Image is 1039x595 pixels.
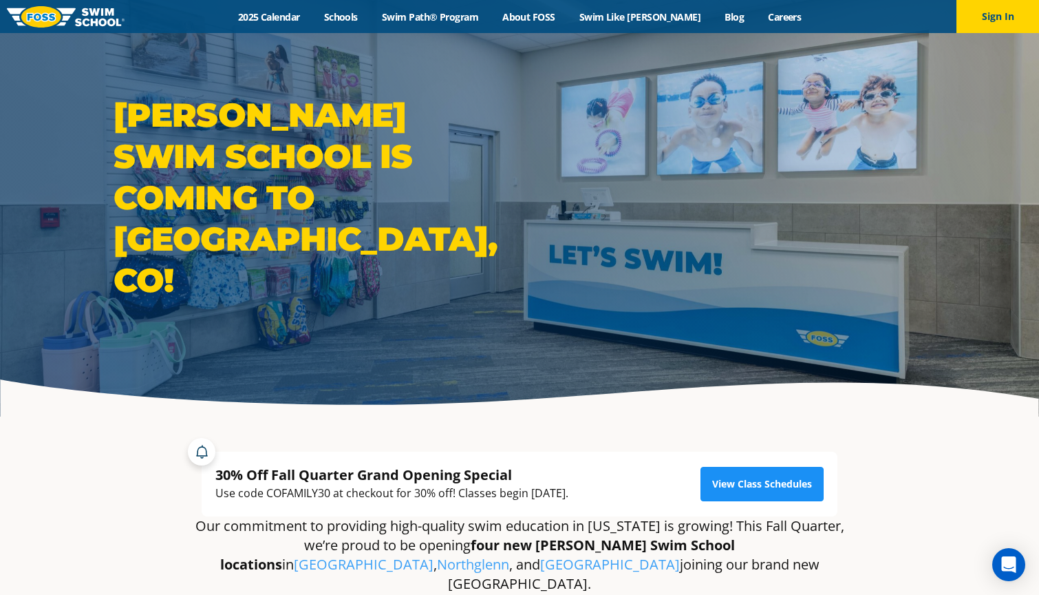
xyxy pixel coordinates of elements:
a: About FOSS [491,10,568,23]
a: 2025 Calendar [226,10,312,23]
p: Our commitment to providing high-quality swim education in [US_STATE] is growing! This Fall Quart... [195,516,844,594]
a: Northglenn [437,555,509,574]
a: [GEOGRAPHIC_DATA] [294,555,433,574]
a: [GEOGRAPHIC_DATA] [540,555,680,574]
a: Blog [713,10,756,23]
div: Open Intercom Messenger [992,548,1025,581]
div: 30% Off Fall Quarter Grand Opening Special [215,466,568,484]
strong: four new [PERSON_NAME] Swim School locations [220,536,736,574]
a: Careers [756,10,813,23]
a: Schools [312,10,369,23]
a: View Class Schedules [700,467,824,501]
a: Swim Path® Program [369,10,490,23]
img: FOSS Swim School Logo [7,6,125,28]
div: Use code COFAMILY30 at checkout for 30% off! Classes begin [DATE]. [215,484,568,503]
h1: [PERSON_NAME] Swim School is coming to [GEOGRAPHIC_DATA], CO! [114,94,513,301]
a: Swim Like [PERSON_NAME] [567,10,713,23]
